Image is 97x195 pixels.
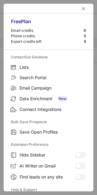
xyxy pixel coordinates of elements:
label: Save Open Profiles [4,127,93,137]
label: Email Campaign [4,83,93,93]
div: 5 [84,34,86,39]
label: Help & Support [11,185,86,195]
div: Email credits [11,28,84,33]
div: 0 [84,28,86,33]
span: New [57,96,68,102]
button: right-button [10,6,16,12]
span: Lists [20,64,86,70]
label: Lists [4,62,93,72]
span: Save Open Profiles [20,129,86,135]
span: Search Portal [20,75,86,80]
label: Extension Preference [11,140,86,149]
span: Email Campaign [20,85,86,91]
label: Hide Sidebar [4,149,93,160]
span: AI Writer on Gmail [20,163,75,169]
label: Bulk Save Prospects [11,117,86,127]
label: AI Writer on Gmail [4,160,93,171]
label: Search Portal [4,72,93,83]
div: Export credits left [11,39,84,44]
button: left-button [80,5,87,12]
div: Phone credits [11,34,84,39]
label: Connect Integrations [4,104,93,115]
label: ContactOut Solutions [11,52,86,62]
span: Connect Integrations [20,107,86,112]
div: 5 [84,39,86,44]
div: Free Plan [11,18,86,28]
label: Find leads on any site [4,171,93,182]
span: Hide Sidebar [20,152,75,158]
span: Data Enrichment [20,96,86,102]
label: Data Enrichment New [4,93,93,104]
span: Find leads on any site [20,174,75,180]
